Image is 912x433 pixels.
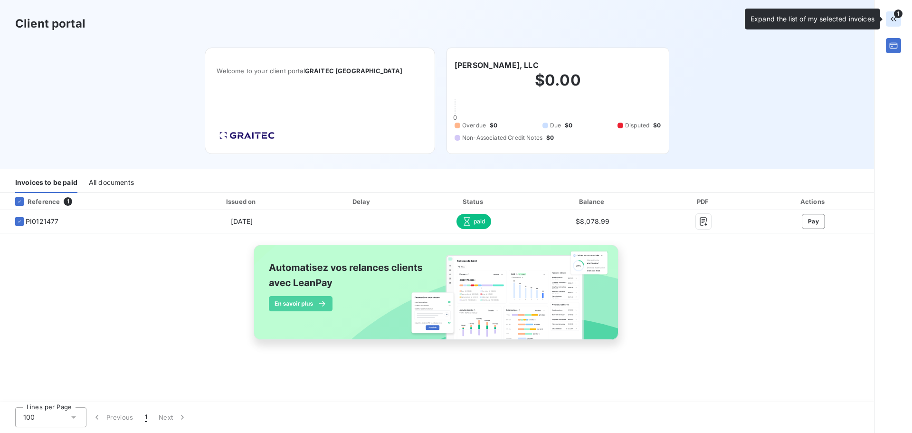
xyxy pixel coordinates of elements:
button: Pay [802,214,825,229]
span: $0 [565,121,572,130]
span: Non-Associated Credit Notes [462,134,542,142]
div: Actions [755,197,872,206]
span: Welcome to your client portal [217,67,423,75]
h6: [PERSON_NAME], LLC [455,59,539,71]
span: Overdue [462,121,486,130]
span: paid [456,214,491,229]
span: Expand the list of my selected invoices [750,15,874,23]
span: 0 [453,114,457,121]
span: $0 [490,121,497,130]
div: Balance [532,197,653,206]
span: 100 [23,413,35,422]
div: Reference [8,197,60,206]
button: 1 [139,407,153,427]
span: PI0121477 [26,217,58,226]
span: GRAITEC [GEOGRAPHIC_DATA] [305,67,403,75]
div: Issued on [178,197,306,206]
button: Next [153,407,193,427]
span: 1 [894,10,902,18]
span: $0 [546,134,554,142]
img: Company logo [217,129,277,142]
span: 1 [145,413,147,422]
span: $0 [653,121,661,130]
h2: $0.00 [455,71,661,99]
h3: Client portal [15,15,85,32]
div: Invoices to be paid [15,173,77,193]
span: $8,078.99 [576,217,609,225]
div: Status [418,197,529,206]
img: banner [245,239,629,356]
span: Disputed [625,121,649,130]
span: Due [550,121,561,130]
button: Previous [86,407,139,427]
div: PDF [656,197,751,206]
span: [DATE] [231,217,253,225]
div: All documents [89,173,134,193]
span: 1 [64,197,72,206]
div: Delay [309,197,415,206]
